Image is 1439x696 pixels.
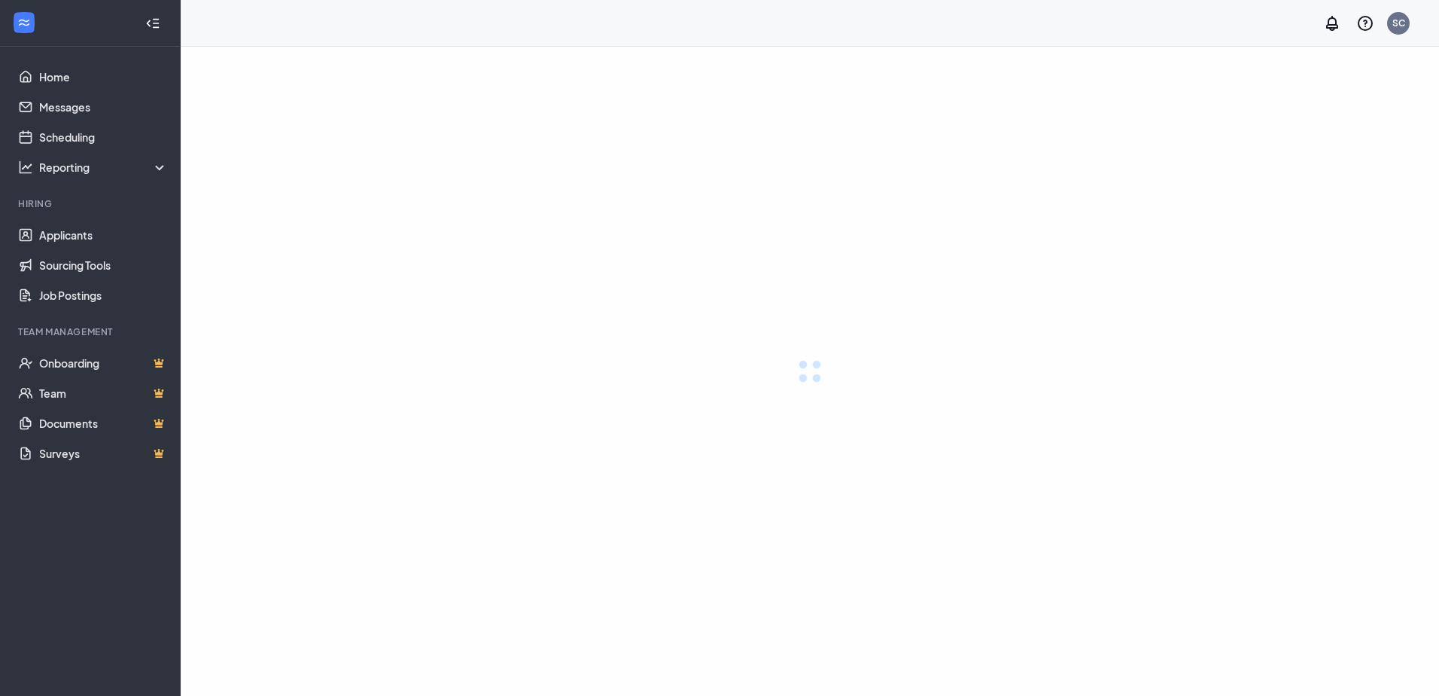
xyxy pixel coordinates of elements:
[39,220,168,250] a: Applicants
[39,348,168,378] a: OnboardingCrown
[39,62,168,92] a: Home
[18,197,165,210] div: Hiring
[39,92,168,122] a: Messages
[39,160,169,175] div: Reporting
[39,122,168,152] a: Scheduling
[145,16,160,31] svg: Collapse
[18,160,33,175] svg: Analysis
[39,438,168,469] a: SurveysCrown
[18,325,165,338] div: Team Management
[39,250,168,280] a: Sourcing Tools
[39,378,168,408] a: TeamCrown
[39,408,168,438] a: DocumentsCrown
[39,280,168,310] a: Job Postings
[1323,14,1341,32] svg: Notifications
[1392,17,1405,29] div: SC
[1356,14,1374,32] svg: QuestionInfo
[17,15,32,30] svg: WorkstreamLogo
